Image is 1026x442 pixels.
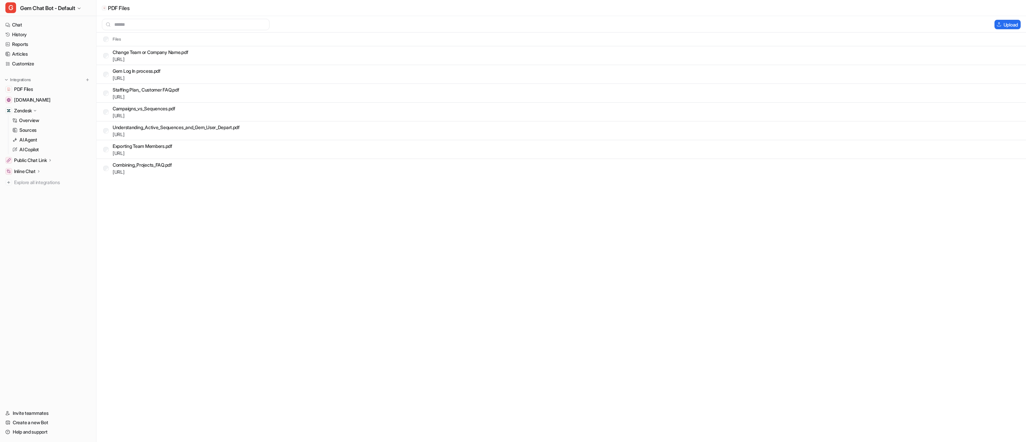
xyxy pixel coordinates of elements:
[10,116,94,125] a: Overview
[113,105,175,112] p: Campaigns_vs_Sequences.pdf
[113,94,125,100] a: [URL]
[113,161,172,168] p: Combining_Projects_FAQ.pdf
[103,6,106,9] img: upload-file icon
[113,143,172,150] p: Exporting Team Members.pdf
[3,85,94,94] a: PDF FilesPDF Files
[3,418,94,427] a: Create a new Bot
[7,158,11,162] img: Public Chat Link
[113,86,179,93] p: Staffing Plan_ Customer FAQ.pdf
[19,146,39,153] p: AI Copilot
[19,127,37,133] p: Sources
[113,67,161,74] p: Gem Log In process.pdf
[3,76,33,83] button: Integrations
[14,157,47,164] p: Public Chat Link
[14,177,91,188] span: Explore all integrations
[10,125,94,135] a: Sources
[3,49,94,59] a: Articles
[5,2,16,13] span: G
[3,30,94,39] a: History
[113,113,125,118] a: [URL]
[4,77,9,82] img: expand menu
[994,20,1021,29] button: Upload
[10,135,94,145] a: AI Agent
[3,59,94,68] a: Customize
[98,35,121,43] th: Files
[7,109,11,113] img: Zendesk
[113,75,125,81] a: [URL]
[14,107,32,114] p: Zendesk
[113,150,125,156] a: [URL]
[20,3,75,13] span: Gem Chat Bot - Default
[10,145,94,154] a: AI Copilot
[5,179,12,186] img: explore all integrations
[7,98,11,102] img: status.gem.com
[3,178,94,187] a: Explore all integrations
[3,427,94,437] a: Help and support
[10,77,31,82] p: Integrations
[85,77,90,82] img: menu_add.svg
[14,168,36,175] p: Inline Chat
[3,40,94,49] a: Reports
[19,136,37,143] p: AI Agent
[113,49,188,56] p: Change Team or Company Name.pdf
[113,56,125,62] a: [URL]
[113,169,125,175] a: [URL]
[3,408,94,418] a: Invite teammates
[14,97,50,103] span: [DOMAIN_NAME]
[7,87,11,91] img: PDF Files
[3,95,94,105] a: status.gem.com[DOMAIN_NAME]
[7,169,11,173] img: Inline Chat
[113,131,125,137] a: [URL]
[14,86,33,93] span: PDF Files
[19,117,39,124] p: Overview
[3,20,94,30] a: Chat
[108,5,129,11] p: PDF Files
[113,124,240,131] p: Understanding_Active_Sequences_and_Gem_User_Depart.pdf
